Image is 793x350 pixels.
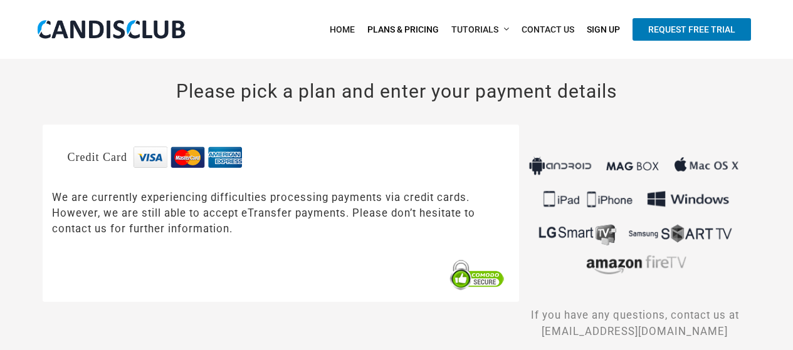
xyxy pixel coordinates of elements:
[68,151,127,163] span: Credit Card
[515,16,580,43] a: Contact Us
[626,16,757,43] a: Request Free Trial
[52,190,510,237] p: We are currently experiencing difficulties processing payments via credit cards. However, we are ...
[330,24,355,34] span: Home
[580,16,626,43] a: Sign Up
[36,19,187,40] img: CandisClub
[176,80,617,102] span: Please pick a plan and enter your payment details
[367,24,439,34] span: Plans & Pricing
[451,24,498,34] span: Tutorials
[522,24,574,34] span: Contact Us
[531,309,739,337] span: If you have any questions, contact us at [EMAIL_ADDRESS][DOMAIN_NAME]
[323,16,361,43] a: Home
[587,24,620,34] span: Sign Up
[445,16,515,43] a: Tutorials
[633,18,751,41] span: Request Free Trial
[361,16,445,43] a: Plans & Pricing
